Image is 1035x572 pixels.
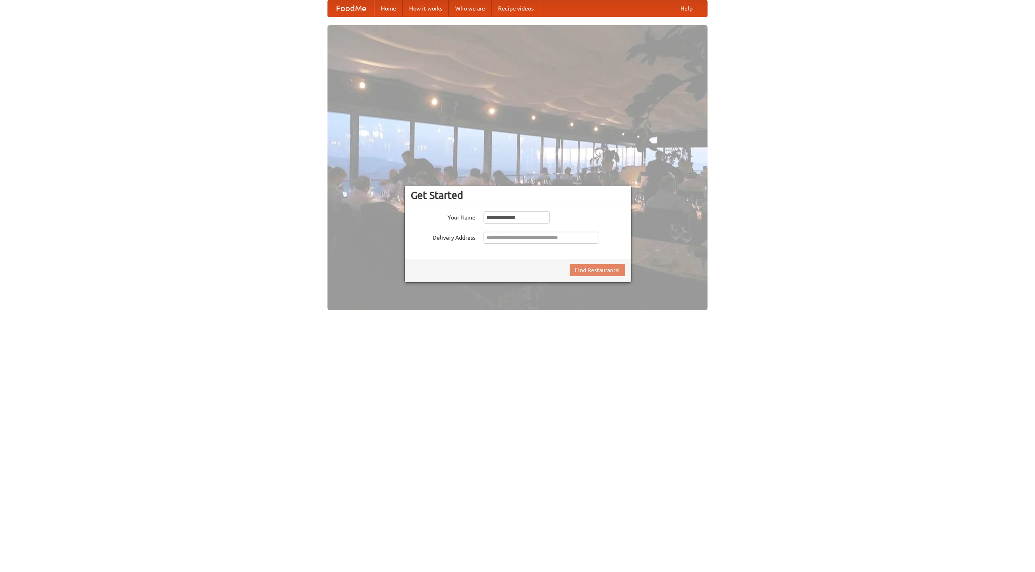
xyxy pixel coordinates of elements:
a: How it works [403,0,449,17]
a: Help [674,0,699,17]
a: Recipe videos [492,0,540,17]
a: Who we are [449,0,492,17]
a: Home [374,0,403,17]
label: Delivery Address [411,232,475,242]
button: Find Restaurants! [570,264,625,276]
a: FoodMe [328,0,374,17]
label: Your Name [411,211,475,222]
h3: Get Started [411,189,625,201]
